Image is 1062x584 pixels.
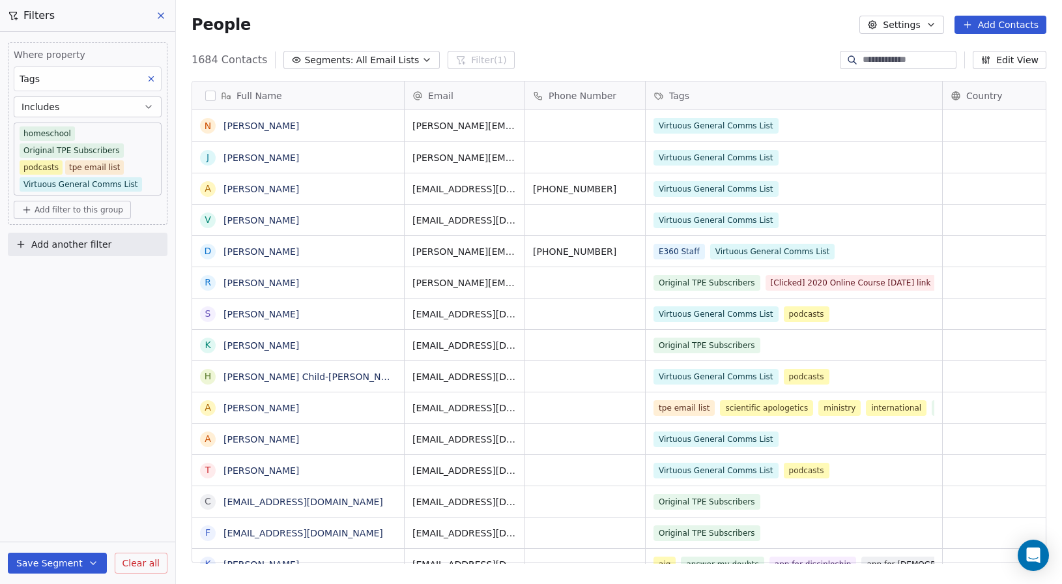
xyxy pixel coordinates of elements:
span: [EMAIL_ADDRESS][DOMAIN_NAME] [412,558,517,571]
span: podcasts [784,463,829,478]
span: Full Name [237,89,282,102]
span: [EMAIL_ADDRESS][DOMAIN_NAME] [412,433,517,446]
span: ministry [818,400,861,416]
div: J [207,151,209,164]
span: Virtuous General Comms List [710,244,835,259]
a: [PERSON_NAME] [223,309,299,319]
span: [EMAIL_ADDRESS][DOMAIN_NAME] [412,527,517,540]
span: Virtuous General Comms List [653,306,779,322]
a: [EMAIL_ADDRESS][DOMAIN_NAME] [223,528,383,538]
span: Original TPE Subscribers [653,338,760,353]
span: [PERSON_NAME][EMAIL_ADDRESS][PERSON_NAME][DOMAIN_NAME] [412,245,517,258]
a: [PERSON_NAME] [223,403,299,413]
div: N [205,119,211,133]
span: People [192,15,251,35]
div: K [205,557,210,571]
span: Original TPE Subscribers [653,525,760,541]
span: Original TPE Subscribers [653,275,760,291]
div: A [205,401,211,415]
span: [EMAIL_ADDRESS][DOMAIN_NAME] [412,495,517,508]
a: [PERSON_NAME] [223,215,299,226]
div: T [205,463,211,477]
span: Email [428,89,453,102]
a: [PERSON_NAME] [223,246,299,257]
a: [PERSON_NAME] [223,278,299,288]
div: Phone Number [525,81,645,109]
span: app for discipleship [769,557,857,572]
span: Virtuous General Comms List [653,431,779,447]
button: Filter(1) [448,51,515,69]
div: V [205,213,211,227]
span: scientific apologetics [720,400,813,416]
div: Email [405,81,524,109]
button: Settings [859,16,943,34]
div: D [205,244,212,258]
div: Tags [646,81,942,109]
button: Add Contacts [954,16,1046,34]
span: All Email Lists [356,53,419,67]
span: Tags [669,89,689,102]
span: Virtuous General Comms List [653,118,779,134]
div: Full Name [192,81,404,109]
span: Virtuous General Comms List [653,181,779,197]
span: philosophical theology [932,400,1031,416]
span: podcasts [784,369,829,385]
span: answer my doubts [681,557,764,572]
span: [PERSON_NAME][EMAIL_ADDRESS][DOMAIN_NAME] [412,119,517,132]
a: [PERSON_NAME] [223,559,299,570]
div: c [205,495,211,508]
span: [Clicked] 2020 Online Course [DATE] link [766,275,936,291]
span: app for [DEMOGRAPHIC_DATA] [861,557,992,572]
span: 1684 Contacts [192,52,267,68]
a: [PERSON_NAME] Child-[PERSON_NAME] [223,372,404,382]
a: [PERSON_NAME] [223,340,299,351]
a: [PERSON_NAME] [223,465,299,476]
span: [PERSON_NAME][EMAIL_ADDRESS][DOMAIN_NAME] [412,151,517,164]
a: [PERSON_NAME] [223,434,299,445]
span: Virtuous General Comms List [653,150,779,166]
span: [PERSON_NAME][EMAIL_ADDRESS][DOMAIN_NAME] [412,276,517,289]
a: [PERSON_NAME] [223,153,299,163]
span: [EMAIL_ADDRESS][DOMAIN_NAME] [412,214,517,227]
a: [EMAIL_ADDRESS][DOMAIN_NAME] [223,497,383,507]
div: k [205,338,210,352]
div: Open Intercom Messenger [1018,540,1049,571]
span: aig [653,557,676,572]
span: international [866,400,926,416]
div: R [205,276,211,289]
span: Virtuous General Comms List [653,212,779,228]
span: podcasts [784,306,829,322]
span: [PHONE_NUMBER] [533,182,637,196]
div: S [205,307,211,321]
span: E360 Staff [653,244,705,259]
div: H [205,370,212,383]
div: grid [192,110,405,564]
span: Original TPE Subscribers [653,494,760,510]
span: [EMAIL_ADDRESS][DOMAIN_NAME] [412,370,517,383]
div: A [205,182,211,196]
div: A [205,432,211,446]
span: [EMAIL_ADDRESS][DOMAIN_NAME] [412,182,517,196]
span: Virtuous General Comms List [653,463,779,478]
a: [PERSON_NAME] [223,121,299,131]
span: Phone Number [549,89,616,102]
span: tpe email list [653,400,715,416]
span: Virtuous General Comms List [653,369,779,385]
span: Segments: [304,53,353,67]
a: [PERSON_NAME] [223,184,299,194]
div: f [205,526,210,540]
span: [EMAIL_ADDRESS][DOMAIN_NAME] [412,339,517,352]
span: Country [966,89,1003,102]
button: Edit View [973,51,1046,69]
span: [EMAIL_ADDRESS][DOMAIN_NAME] [412,401,517,415]
span: [PHONE_NUMBER] [533,245,637,258]
span: [EMAIL_ADDRESS][DOMAIN_NAME] [412,464,517,477]
span: [EMAIL_ADDRESS][DOMAIN_NAME] [412,308,517,321]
